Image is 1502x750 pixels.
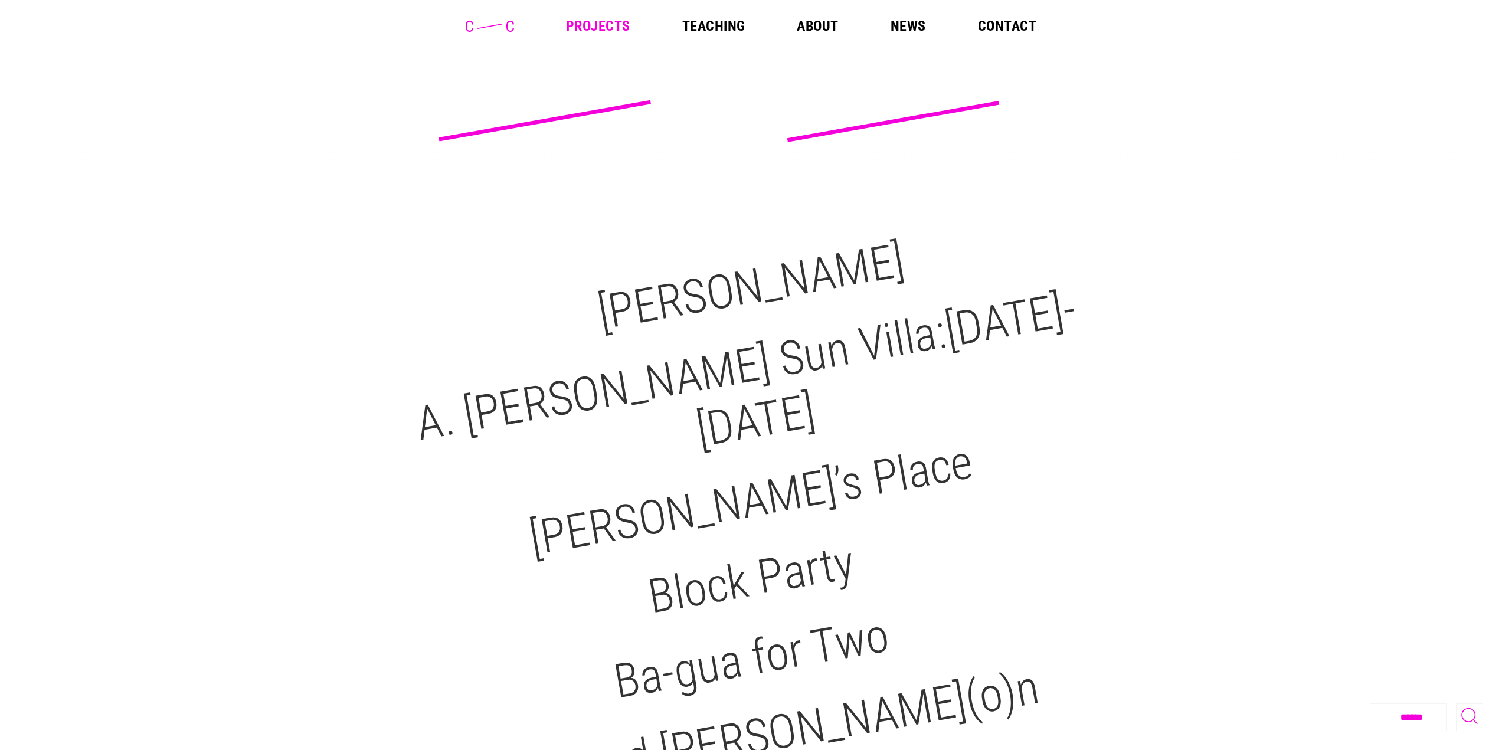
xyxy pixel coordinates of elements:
[566,19,1036,33] nav: Main Menu
[644,534,858,625] a: Block Party
[413,281,1080,458] a: A. [PERSON_NAME] Sun Villa:[DATE]-[DATE]
[978,19,1036,33] a: Contact
[566,19,630,33] a: Projects
[525,434,977,567] a: [PERSON_NAME]’s Place
[610,607,892,710] a: Ba-gua for Two
[594,232,908,341] a: [PERSON_NAME]
[682,19,745,33] a: Teaching
[1456,703,1483,731] button: Toggle Search
[891,19,926,33] a: News
[797,19,838,33] a: About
